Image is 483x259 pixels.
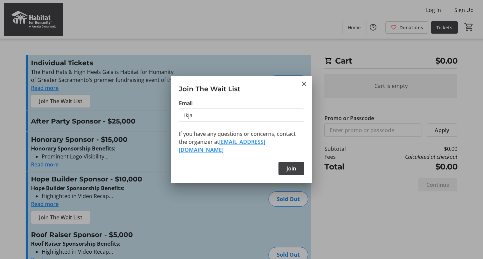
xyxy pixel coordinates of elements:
[179,138,265,153] a: Contact the organizer
[300,80,308,88] button: Close
[286,164,296,172] span: Join
[278,162,304,175] button: Join
[179,99,193,107] label: Email
[171,76,312,99] h3: Join The Wait List
[179,130,304,154] p: If you have any questions or concerns, contact the organizer at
